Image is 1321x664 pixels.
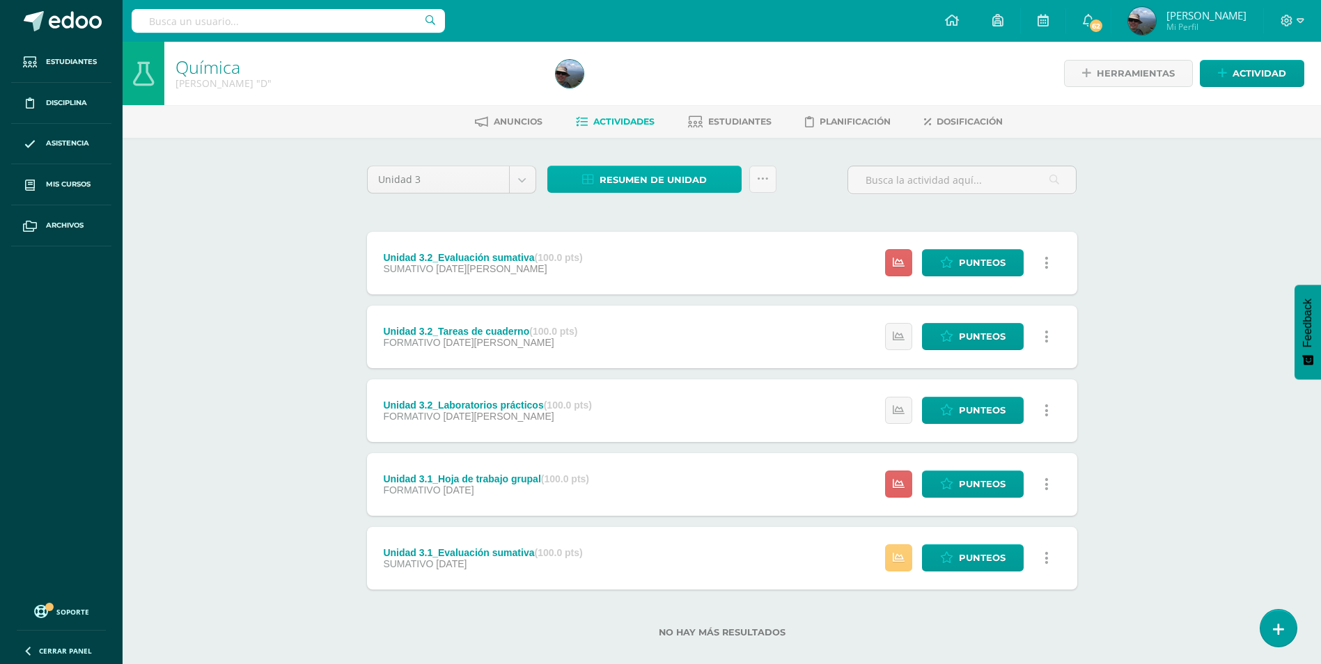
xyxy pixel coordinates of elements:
span: [DATE][PERSON_NAME] [443,337,554,348]
span: Anuncios [494,116,542,127]
a: Herramientas [1064,60,1193,87]
strong: (100.0 pts) [544,400,592,411]
span: FORMATIVO [383,411,440,422]
span: [DATE][PERSON_NAME] [436,263,547,274]
span: Punteos [959,471,1006,497]
a: Punteos [922,323,1024,350]
a: Anuncios [475,111,542,133]
a: Asistencia [11,124,111,165]
input: Busca un usuario... [132,9,445,33]
img: e57d4945eb58c8e9487f3e3570aa7150.png [1128,7,1156,35]
a: Planificación [805,111,891,133]
a: Resumen de unidad [547,166,742,193]
span: Planificación [820,116,891,127]
strong: (100.0 pts) [534,547,582,558]
a: Actividad [1200,60,1304,87]
span: Punteos [959,324,1006,349]
span: Feedback [1302,299,1314,347]
span: SUMATIVO [383,263,433,274]
strong: (100.0 pts) [534,252,582,263]
span: [DATE] [436,558,467,569]
div: Unidad 3.2_Evaluación sumativa [383,252,582,263]
span: Cerrar panel [39,646,92,656]
span: Estudiantes [708,116,772,127]
input: Busca la actividad aquí... [848,166,1076,193]
label: No hay más resultados [367,627,1077,638]
span: Dosificación [937,116,1003,127]
span: Archivos [46,220,84,231]
span: Disciplina [46,97,87,109]
a: Soporte [17,601,106,620]
a: Mis cursos [11,164,111,205]
span: Soporte [56,607,89,617]
span: 62 [1088,18,1104,33]
span: Mi Perfil [1166,21,1246,33]
strong: (100.0 pts) [541,473,589,484]
a: Dosificación [924,111,1003,133]
div: Unidad 3.2_Laboratorios prácticos [383,400,592,411]
button: Feedback - Mostrar encuesta [1295,285,1321,379]
span: Mis cursos [46,179,91,190]
div: Unidad 3.2_Tareas de cuaderno [383,326,577,337]
span: Actividades [593,116,655,127]
span: [PERSON_NAME] [1166,8,1246,22]
h1: Química [175,57,539,77]
a: Punteos [922,471,1024,498]
a: Estudiantes [11,42,111,83]
a: Punteos [922,544,1024,571]
img: e57d4945eb58c8e9487f3e3570aa7150.png [556,60,584,88]
span: FORMATIVO [383,484,440,496]
a: Estudiantes [688,111,772,133]
div: Unidad 3.1_Hoja de trabajo grupal [383,473,589,484]
a: Química [175,55,240,79]
span: Unidad 3 [378,166,499,193]
span: Asistencia [46,138,89,149]
a: Punteos [922,397,1024,424]
a: Archivos [11,205,111,246]
span: Herramientas [1097,61,1175,86]
span: Resumen de unidad [600,167,707,193]
span: FORMATIVO [383,337,440,348]
div: Unidad 3.1_Evaluación sumativa [383,547,582,558]
span: Estudiantes [46,56,97,68]
span: Punteos [959,397,1006,423]
span: Actividad [1233,61,1286,86]
a: Actividades [576,111,655,133]
span: SUMATIVO [383,558,433,569]
a: Unidad 3 [368,166,536,193]
span: [DATE] [443,484,474,496]
span: [DATE][PERSON_NAME] [443,411,554,422]
span: Punteos [959,545,1006,571]
a: Punteos [922,249,1024,276]
strong: (100.0 pts) [529,326,577,337]
span: Punteos [959,250,1006,276]
div: Quinto Bachillerato 'D' [175,77,539,90]
a: Disciplina [11,83,111,124]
